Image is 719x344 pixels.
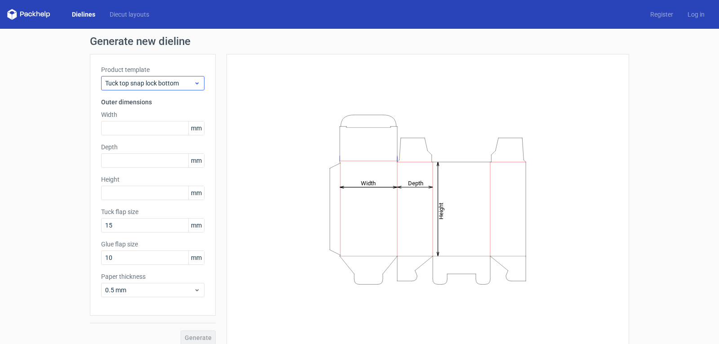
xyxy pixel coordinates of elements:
[643,10,680,19] a: Register
[90,36,629,47] h1: Generate new dieline
[101,207,204,216] label: Tuck flap size
[101,175,204,184] label: Height
[680,10,712,19] a: Log in
[188,251,204,264] span: mm
[102,10,156,19] a: Diecut layouts
[101,240,204,249] label: Glue flap size
[101,272,204,281] label: Paper thickness
[101,110,204,119] label: Width
[188,154,204,167] span: mm
[101,98,204,107] h3: Outer dimensions
[438,202,444,219] tspan: Height
[188,219,204,232] span: mm
[361,179,376,186] tspan: Width
[188,186,204,200] span: mm
[105,79,194,88] span: Tuck top snap lock bottom
[408,179,423,186] tspan: Depth
[188,121,204,135] span: mm
[101,143,204,152] label: Depth
[105,286,194,295] span: 0.5 mm
[101,65,204,74] label: Product template
[65,10,102,19] a: Dielines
